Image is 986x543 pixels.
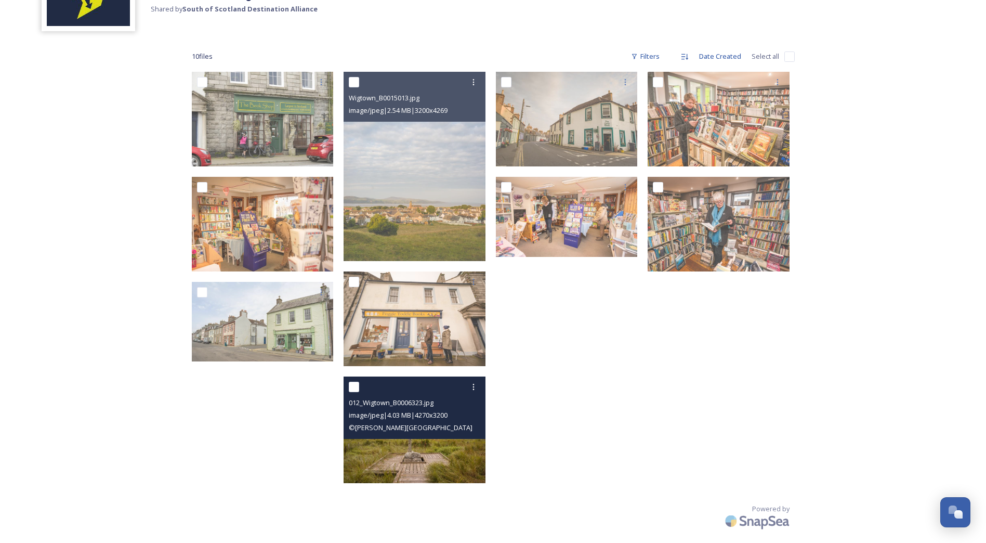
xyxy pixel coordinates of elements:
[648,177,790,271] img: 4a15403dbe98ea343dbf423dadc651c297e6486ded2b890d1f5a681cef8f65af.jpg
[151,4,318,14] span: Shared by
[349,106,448,115] span: image/jpeg | 2.54 MB | 3200 x 4269
[694,46,746,67] div: Date Created
[722,509,795,533] img: SnapSea Logo
[940,497,970,527] button: Open Chat
[192,177,334,271] img: b9042ef2938a2ac5d9a603aaed31be363402b0722764bb2103de0e7a0b7d7736.jpg
[752,51,779,61] span: Select all
[192,282,334,362] img: 012_Wigtown_B0006277-Pano.jpg
[496,177,638,257] img: 259740a538f0afa87cfbbf50569d9d660aaa2f0ce60be329e9a44a26e22e8e30.jpg
[752,504,790,514] span: Powered by
[344,72,485,261] img: Wigtown_B0015013.jpg
[344,271,485,366] img: 755e3c9486670f1cb8482d11656aed51ccf4c10de073b6d8af312bb1421612db.jpg
[648,72,790,166] img: eaa03d00ce919fbb4b73d24556038916050024b287ae6ec37376b3c0b2e86e88.jpg
[496,72,638,166] img: Wigtown_B0015027.jpg
[349,93,419,102] span: Wigtown_B0015013.jpg
[182,4,318,14] strong: South of Scotland Destination Alliance
[349,423,472,432] span: © [PERSON_NAME][GEOGRAPHIC_DATA]
[349,398,433,407] span: 012_Wigtown_B0006323.jpg
[626,46,665,67] div: Filters
[192,72,334,166] img: sose-c2c-march23-24.jpg
[349,410,448,420] span: image/jpeg | 4.03 MB | 4270 x 3200
[192,51,213,61] span: 10 file s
